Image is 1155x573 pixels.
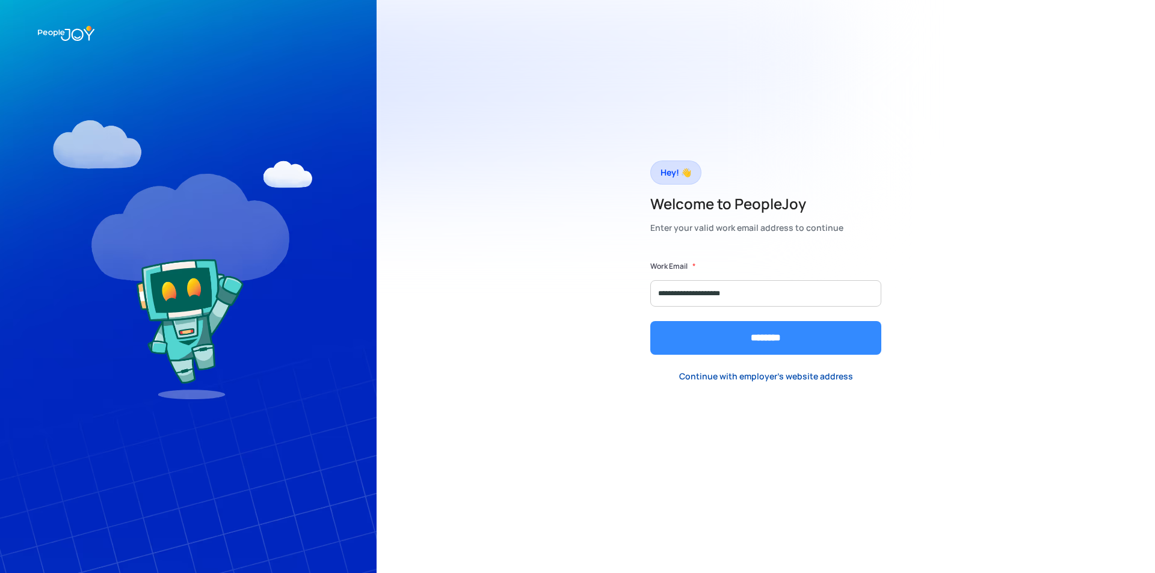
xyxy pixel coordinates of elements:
[650,260,881,355] form: Form
[650,219,843,236] div: Enter your valid work email address to continue
[650,260,688,272] label: Work Email
[670,364,863,388] a: Continue with employer's website address
[679,370,853,382] div: Continue with employer's website address
[661,164,691,181] div: Hey! 👋
[650,194,843,213] h2: Welcome to PeopleJoy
